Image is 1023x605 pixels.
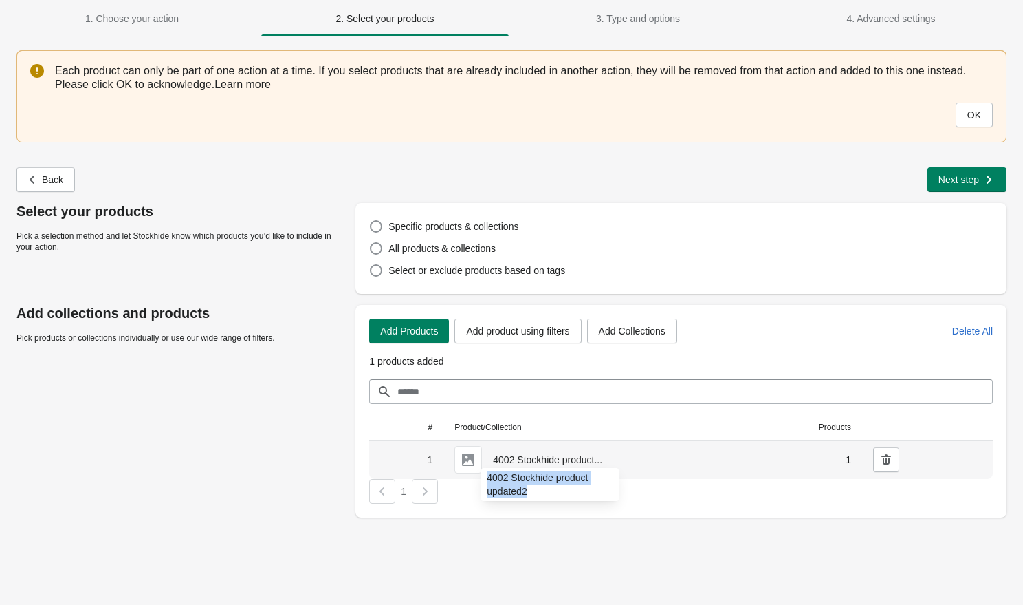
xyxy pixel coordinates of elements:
[16,231,342,253] p: Pick a selection method and let Stockhide know which products you’d like to include in your action.
[714,441,862,479] td: 1
[388,265,565,276] span: Select or exclude products based on tags
[369,354,993,368] p: 1 products added
[369,319,449,343] button: Add Products
[493,454,602,465] span: 4002 Stockhide product...
[596,13,680,24] span: 3. Type and options
[587,319,677,343] button: Add Collections
[55,64,993,92] p: Each product can only be part of one action at a time. If you select products that are already in...
[947,319,998,343] button: Delete All
[967,109,981,120] span: OK
[454,319,581,343] button: Add product using filters
[956,103,993,127] button: OK
[369,415,443,441] th: #
[714,415,862,441] th: Products
[16,332,342,343] p: Pick products or collections individually or use our wide range of filters.
[380,326,438,337] span: Add Products
[16,305,342,321] p: Add collections and products
[599,326,665,337] span: Add Collections
[401,486,406,497] span: 1
[927,167,1006,192] button: Next step
[335,13,434,24] span: 2. Select your products
[16,203,342,220] p: Select your products
[85,13,179,24] span: 1. Choose your action
[369,474,993,504] nav: Pagination
[214,78,271,90] a: Learn more
[952,326,993,337] span: Delete All
[380,453,432,467] span: 1
[466,326,569,337] span: Add product using filters
[388,243,496,254] span: All products & collections
[42,174,63,185] span: Back
[388,221,518,232] span: Specific products & collections
[938,174,979,185] span: Next step
[443,415,714,441] th: Product/Collection
[846,13,935,24] span: 4. Advanced settings
[16,167,75,192] button: Back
